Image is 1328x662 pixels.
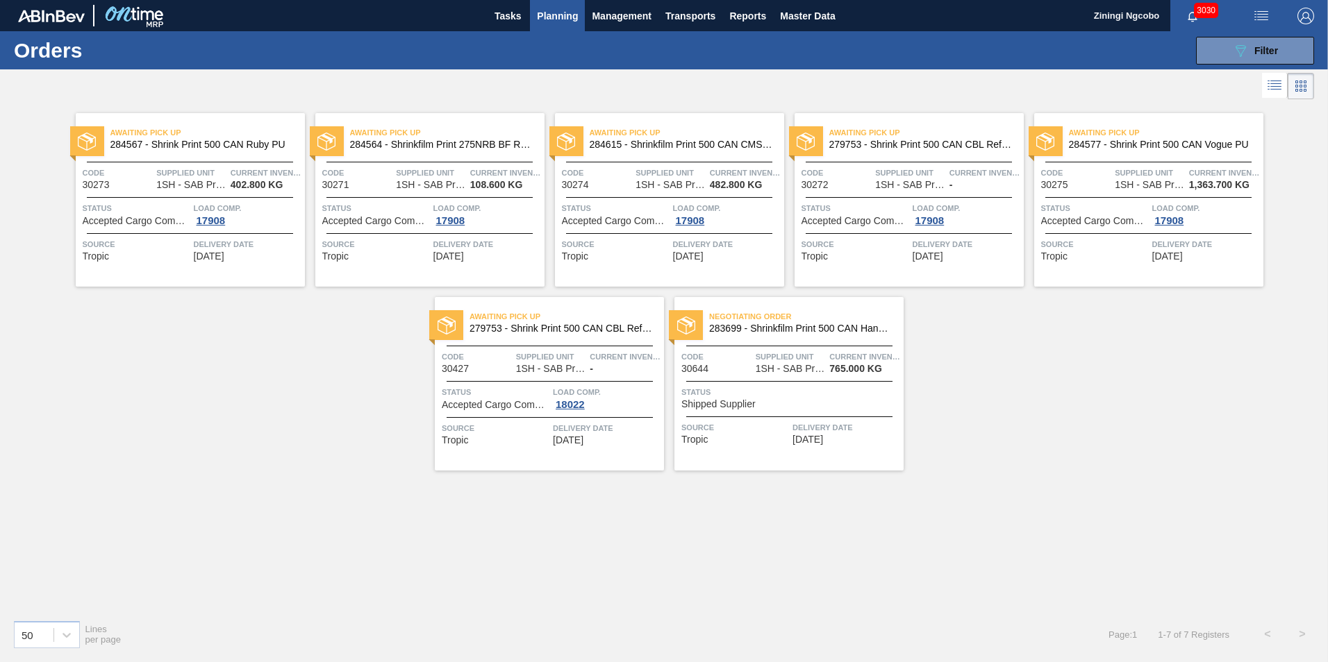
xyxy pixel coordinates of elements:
[231,166,301,180] span: Current inventory
[78,133,96,151] img: status
[14,42,222,58] h1: Orders
[442,350,513,364] span: Code
[1041,201,1149,215] span: Status
[677,316,695,334] img: status
[305,113,545,287] a: statusAwaiting Pick Up284564 - Shrinkfilm Print 275NRB BF Ruby PUCode30271Supplied Unit1SH - SAB ...
[350,126,545,139] span: Awaiting Pick Up
[545,113,784,287] a: statusAwaiting Pick Up284615 - Shrinkfilm Print 500 CAN CMS PUCode30274Supplied Unit1SH - SAB Pro...
[562,251,588,262] span: Tropic
[442,364,469,374] span: 30427
[797,133,815,151] img: status
[780,8,835,24] span: Master Data
[433,251,464,262] span: 08/02/2025
[875,166,946,180] span: Supplied Unit
[802,237,909,251] span: Source
[194,215,229,226] div: 17908
[636,180,705,190] span: 1SH - SAB Prospecton Brewery
[709,309,904,323] span: Negotiating Order
[322,166,393,180] span: Code
[562,180,589,190] span: 30274
[829,139,1013,150] span: 279753 - Shrink Print 500 CAN CBL Refresh
[322,180,349,190] span: 30271
[681,421,789,434] span: Source
[710,166,781,180] span: Current inventory
[913,201,1020,215] span: Load Comp.
[664,297,904,470] a: statusNegotiating Order283699 - Shrinkfilm Print 500 CAN Hansa Reborn2Code30644Supplied Unit1SH -...
[194,251,224,262] span: 08/01/2025
[470,309,664,323] span: Awaiting Pick Up
[83,237,190,251] span: Source
[492,8,523,24] span: Tasks
[1152,215,1187,226] div: 17908
[1036,133,1054,151] img: status
[681,434,708,445] span: Tropic
[1170,6,1215,26] button: Notifications
[18,10,85,22] img: TNhmsLtSVTkK8tSr43FrP2fwEKptu5GPRR3wAAAABJRU5ErkJggg==
[1285,617,1320,652] button: >
[590,126,784,139] span: Awaiting Pick Up
[110,139,294,150] span: 284567 - Shrink Print 500 CAN Ruby PU
[553,385,661,410] a: Load Comp.18022
[1152,201,1260,215] span: Load Comp.
[802,251,828,262] span: Tropic
[673,237,781,251] span: Delivery Date
[194,201,301,215] span: Load Comp.
[1254,45,1278,56] span: Filter
[537,8,578,24] span: Planning
[1158,629,1229,640] span: 1 - 7 of 7 Registers
[590,364,593,374] span: -
[396,180,465,190] span: 1SH - SAB Prospecton Brewery
[322,237,430,251] span: Source
[83,180,110,190] span: 30273
[729,8,766,24] span: Reports
[83,166,153,180] span: Code
[756,350,827,364] span: Supplied Unit
[681,364,708,374] span: 30644
[1288,73,1314,99] div: Card Vision
[802,166,872,180] span: Code
[1069,139,1252,150] span: 284577 - Shrink Print 500 CAN Vogue PU
[792,421,900,434] span: Delivery Date
[590,350,661,364] span: Current inventory
[83,216,190,226] span: Accepted Cargo Composition
[322,216,430,226] span: Accepted Cargo Composition
[681,385,900,399] span: Status
[516,350,587,364] span: Supplied Unit
[1152,201,1260,226] a: Load Comp.17908
[949,166,1020,180] span: Current inventory
[1024,113,1263,287] a: statusAwaiting Pick Up284577 - Shrink Print 500 CAN Vogue PUCode30275Supplied Unit1SH - SAB Prosp...
[350,139,533,150] span: 284564 - Shrinkfilm Print 275NRB BF Ruby PU
[516,364,586,374] span: 1SH - SAB Prospecton Brewery
[83,201,190,215] span: Status
[322,201,430,215] span: Status
[1041,166,1112,180] span: Code
[557,133,575,151] img: status
[438,316,456,334] img: status
[590,139,773,150] span: 284615 - Shrinkfilm Print 500 CAN CMS PU
[562,166,633,180] span: Code
[442,385,549,399] span: Status
[562,216,670,226] span: Accepted Cargo Composition
[553,399,588,410] div: 18022
[562,201,670,215] span: Status
[913,201,1020,226] a: Load Comp.17908
[1189,166,1260,180] span: Current inventory
[1262,73,1288,99] div: List Vision
[792,434,823,445] span: 08/15/2025
[553,385,661,399] span: Load Comp.
[470,166,541,180] span: Current inventory
[710,180,763,190] span: 482.800 KG
[802,216,909,226] span: Accepted Cargo Composition
[802,180,829,190] span: 30272
[636,166,706,180] span: Supplied Unit
[433,201,541,215] span: Load Comp.
[709,323,893,334] span: 283699 - Shrinkfilm Print 500 CAN Hansa Reborn2
[156,180,226,190] span: 1SH - SAB Prospecton Brewery
[1297,8,1314,24] img: Logout
[553,421,661,435] span: Delivery Date
[1152,251,1183,262] span: 08/07/2025
[470,323,653,334] span: 279753 - Shrink Print 500 CAN CBL Refresh
[65,113,305,287] a: statusAwaiting Pick Up284567 - Shrink Print 500 CAN Ruby PUCode30273Supplied Unit1SH - SAB Prospe...
[802,201,909,215] span: Status
[1152,237,1260,251] span: Delivery Date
